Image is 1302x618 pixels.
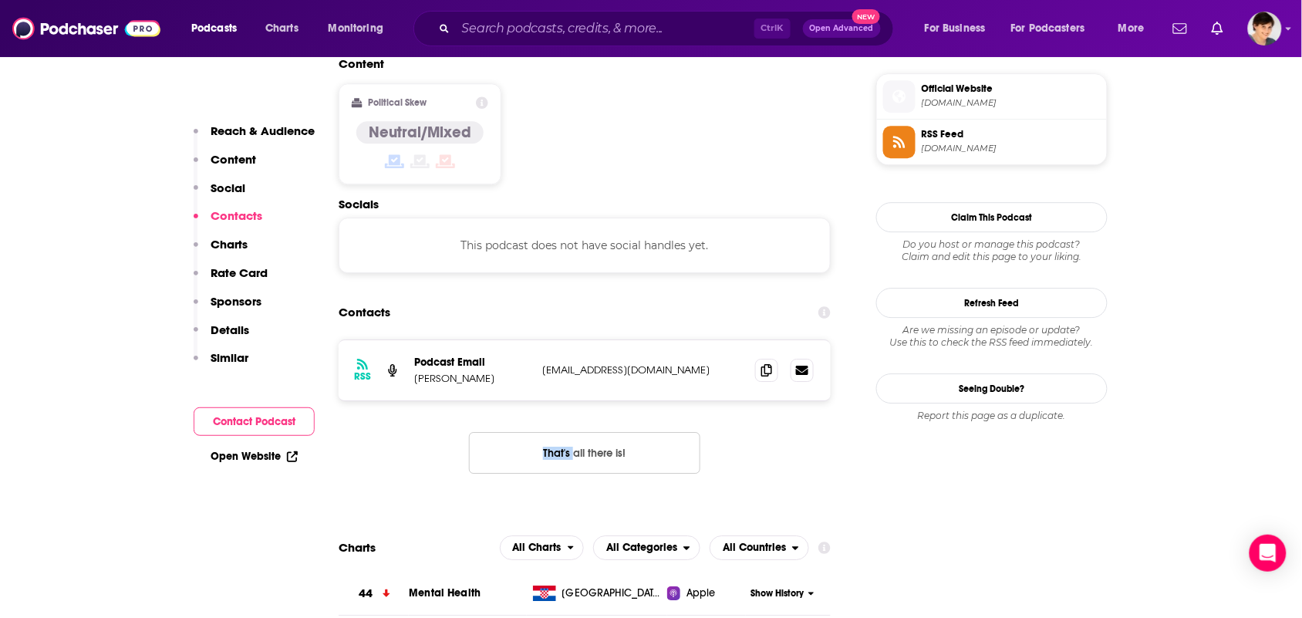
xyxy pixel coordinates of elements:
[593,535,700,560] button: open menu
[194,123,315,152] button: Reach & Audience
[211,152,256,167] p: Content
[513,542,562,553] span: All Charts
[876,410,1108,422] div: Report this page as a duplicate.
[180,16,257,41] button: open menu
[876,238,1108,251] span: Do you host or manage this podcast?
[803,19,881,38] button: Open AdvancedNew
[751,587,804,600] span: Show History
[922,127,1101,141] span: RSS Feed
[194,181,245,209] button: Social
[194,407,315,436] button: Contact Podcast
[883,126,1101,158] a: RSS Feed[DOMAIN_NAME]
[339,56,818,71] h2: Content
[211,237,248,252] p: Charts
[710,535,809,560] button: open menu
[1167,15,1193,42] a: Show notifications dropdown
[255,16,308,41] a: Charts
[876,373,1108,404] a: Seeing Double?
[339,540,376,555] h2: Charts
[194,265,268,294] button: Rate Card
[1248,12,1282,46] span: Logged in as bethwouldknow
[1248,12,1282,46] img: User Profile
[876,202,1108,232] button: Claim This Podcast
[746,587,820,600] button: Show History
[500,535,585,560] h2: Platforms
[12,14,160,43] img: Podchaser - Follow, Share and Rate Podcasts
[194,208,262,237] button: Contacts
[428,11,909,46] div: Search podcasts, credits, & more...
[686,586,716,601] span: Apple
[710,535,809,560] h2: Countries
[369,97,427,108] h2: Political Skew
[409,586,481,599] a: Mental Health
[414,372,530,385] p: [PERSON_NAME]
[265,18,299,39] span: Charts
[723,542,786,553] span: All Countries
[1118,18,1145,39] span: More
[754,19,791,39] span: Ctrl K
[414,356,530,369] p: Podcast Email
[211,123,315,138] p: Reach & Audience
[922,143,1101,154] span: feeds.buzzsprout.com
[1248,12,1282,46] button: Show profile menu
[211,350,248,365] p: Similar
[354,370,371,383] h3: RSS
[876,324,1108,349] div: Are we missing an episode or update? Use this to check the RSS feed immediately.
[810,25,874,32] span: Open Advanced
[922,82,1101,96] span: Official Website
[194,350,248,379] button: Similar
[562,586,663,601] span: Croatia
[339,572,409,615] a: 44
[211,294,261,309] p: Sponsors
[194,152,256,181] button: Content
[211,208,262,223] p: Contacts
[593,535,700,560] h2: Categories
[211,181,245,195] p: Social
[194,294,261,323] button: Sponsors
[922,97,1101,109] span: patrickteahantherapy.com
[852,9,880,24] span: New
[1206,15,1229,42] a: Show notifications dropdown
[191,18,237,39] span: Podcasts
[318,16,403,41] button: open menu
[369,123,471,142] h4: Neutral/Mixed
[1001,16,1108,41] button: open menu
[500,535,585,560] button: open menu
[211,265,268,280] p: Rate Card
[211,450,298,463] a: Open Website
[883,80,1101,113] a: Official Website[DOMAIN_NAME]
[527,586,668,601] a: [GEOGRAPHIC_DATA]
[606,542,677,553] span: All Categories
[339,218,831,273] div: This podcast does not have social handles yet.
[456,16,754,41] input: Search podcasts, credits, & more...
[1250,535,1287,572] div: Open Intercom Messenger
[194,237,248,265] button: Charts
[542,363,743,377] p: [EMAIL_ADDRESS][DOMAIN_NAME]
[469,432,700,474] button: Nothing here.
[1011,18,1085,39] span: For Podcasters
[667,586,745,601] a: Apple
[925,18,986,39] span: For Business
[876,238,1108,263] div: Claim and edit this page to your liking.
[329,18,383,39] span: Monitoring
[339,197,831,211] h2: Socials
[1108,16,1164,41] button: open menu
[876,288,1108,318] button: Refresh Feed
[211,323,249,337] p: Details
[194,323,249,351] button: Details
[359,585,373,603] h3: 44
[914,16,1005,41] button: open menu
[339,298,390,327] h2: Contacts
